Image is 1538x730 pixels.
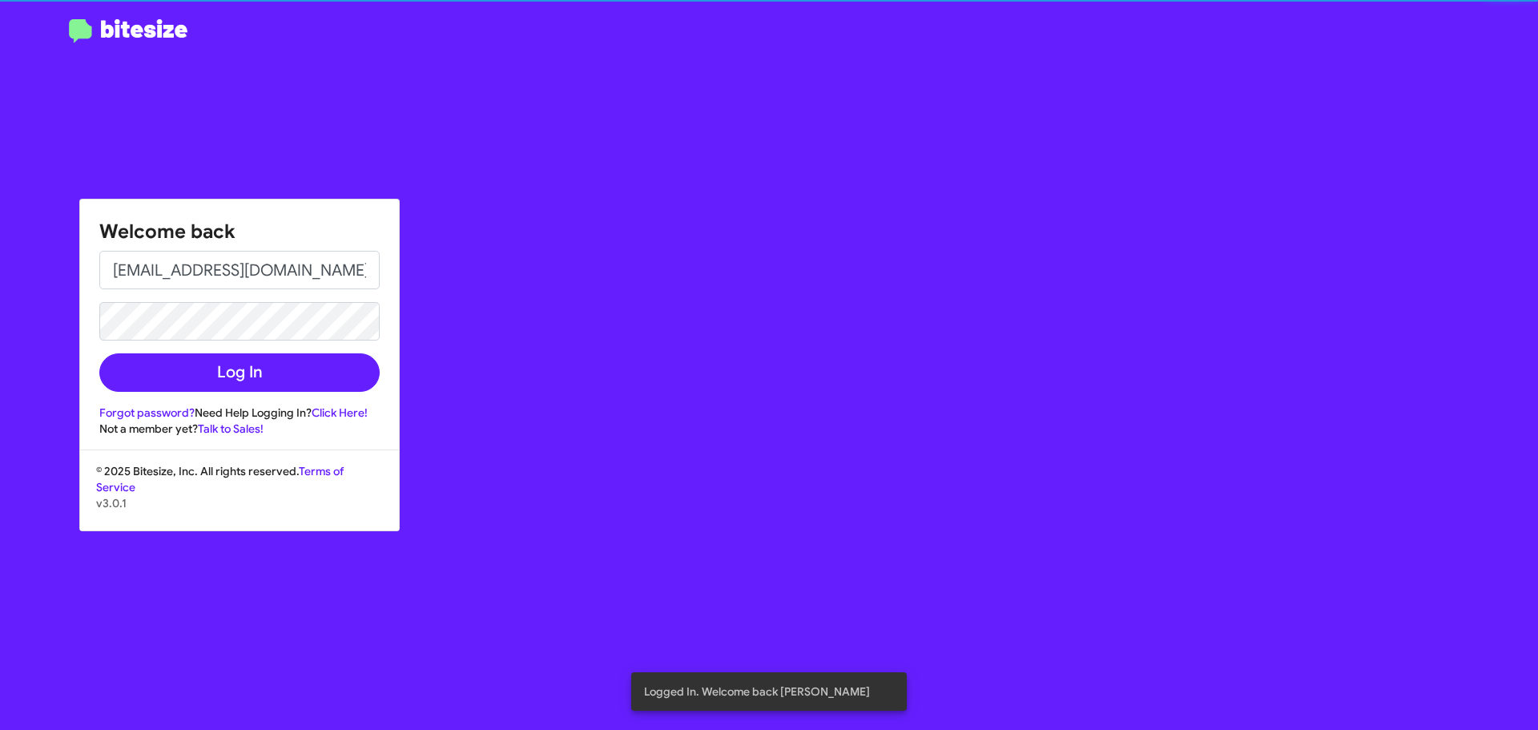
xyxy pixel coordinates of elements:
h1: Welcome back [99,219,380,244]
a: Talk to Sales! [198,421,264,436]
a: Click Here! [312,405,368,420]
span: Logged In. Welcome back [PERSON_NAME] [644,684,870,700]
a: Forgot password? [99,405,195,420]
input: Email address [99,251,380,289]
p: v3.0.1 [96,495,383,511]
div: Need Help Logging In? [99,405,380,421]
button: Log In [99,353,380,392]
div: Not a member yet? [99,421,380,437]
div: © 2025 Bitesize, Inc. All rights reserved. [80,463,399,530]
